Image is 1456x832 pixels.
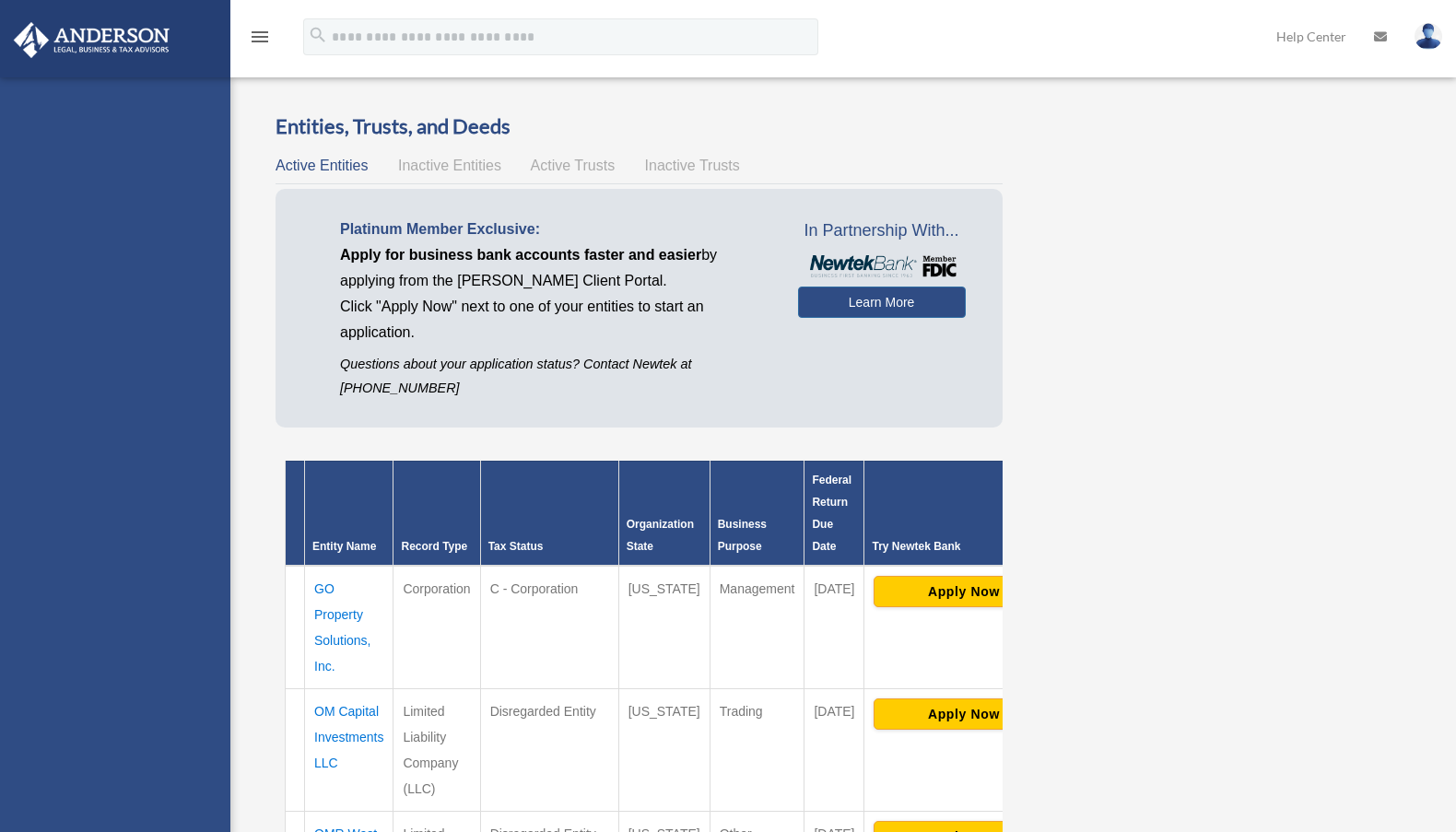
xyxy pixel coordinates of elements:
td: GO Property Solutions, Inc. [305,566,393,689]
img: NewtekBankLogoSM.png [807,255,957,277]
h3: Entities, Trusts, and Deeds [276,112,1003,141]
td: Management [710,566,804,689]
span: Active Entities [276,158,368,173]
td: Disregarded Entity [480,688,618,811]
td: [DATE] [804,688,864,811]
td: Corporation [393,566,480,689]
th: Entity Name [305,461,393,566]
td: Limited Liability Company (LLC) [393,688,480,811]
span: Apply for business bank accounts faster and easier [340,247,701,263]
td: [US_STATE] [618,566,710,689]
p: Questions about your application status? Contact Newtek at [PHONE_NUMBER] [340,353,770,399]
i: menu [249,26,271,48]
i: search [308,25,328,45]
td: Trading [710,688,804,811]
a: menu [249,32,271,48]
button: Apply Now [874,698,1053,730]
td: C - Corporation [480,566,618,689]
button: Apply Now [874,576,1053,607]
th: Organization State [618,461,710,566]
span: Inactive Trusts [645,158,740,173]
td: OM Capital Investments LLC [305,688,393,811]
span: Inactive Entities [398,158,501,173]
td: [US_STATE] [618,688,710,811]
span: In Partnership With... [798,217,966,246]
td: [DATE] [804,566,864,689]
p: Platinum Member Exclusive: [340,217,770,242]
img: Anderson Advisors Platinum Portal [8,22,175,58]
th: Business Purpose [710,461,804,566]
div: Try Newtek Bank [872,535,1055,557]
p: Click "Apply Now" next to one of your entities to start an application. [340,294,770,346]
th: Tax Status [480,461,618,566]
span: Active Trusts [531,158,616,173]
img: User Pic [1415,23,1442,50]
th: Federal Return Due Date [804,461,864,566]
p: by applying from the [PERSON_NAME] Client Portal. [340,242,770,294]
a: Learn More [798,287,966,318]
th: Record Type [393,461,480,566]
